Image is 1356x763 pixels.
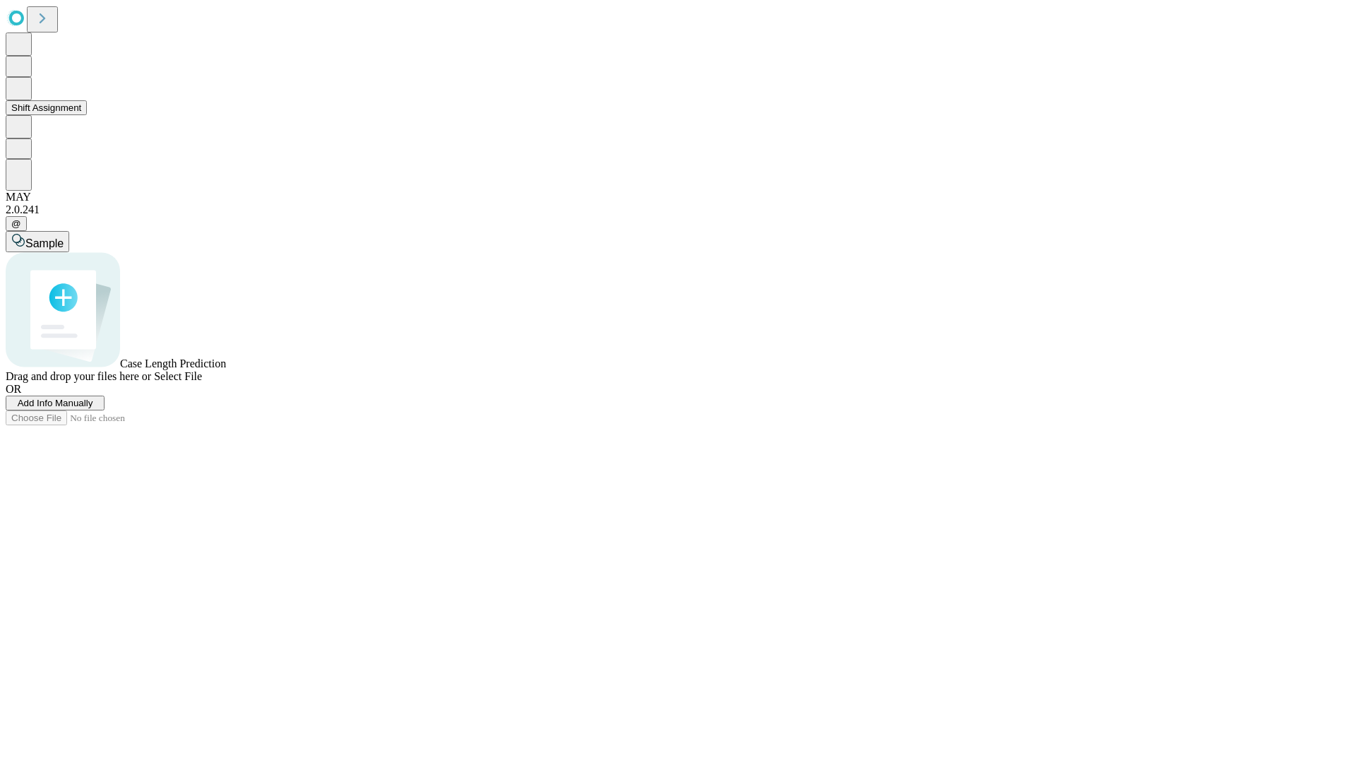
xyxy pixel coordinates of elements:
[6,231,69,252] button: Sample
[6,100,87,115] button: Shift Assignment
[6,191,1350,203] div: MAY
[154,370,202,382] span: Select File
[18,398,93,408] span: Add Info Manually
[120,357,226,369] span: Case Length Prediction
[25,237,64,249] span: Sample
[6,203,1350,216] div: 2.0.241
[6,396,105,410] button: Add Info Manually
[6,383,21,395] span: OR
[6,216,27,231] button: @
[11,218,21,229] span: @
[6,370,151,382] span: Drag and drop your files here or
